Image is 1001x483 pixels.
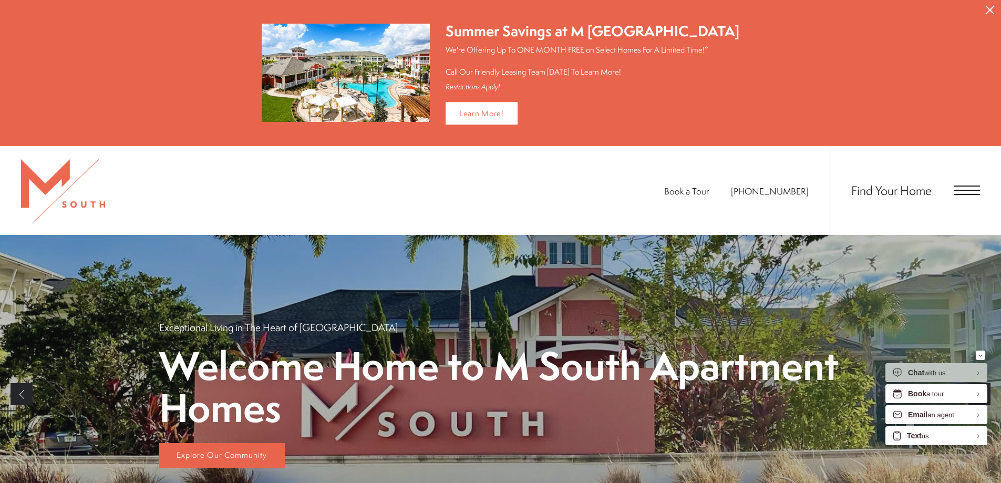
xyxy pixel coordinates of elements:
a: Learn More! [446,102,518,125]
div: Restrictions Apply! [446,83,739,91]
a: Find Your Home [851,182,932,199]
a: Previous [11,383,33,405]
a: Explore Our Community [159,443,285,468]
p: Exceptional Living in The Heart of [GEOGRAPHIC_DATA] [159,321,398,334]
a: Call Us at 813-570-8014 [731,185,809,197]
a: Book a Tour [664,185,709,197]
img: MSouth [21,159,105,222]
p: Welcome Home to M South Apartment Homes [159,345,842,428]
div: Summer Savings at M [GEOGRAPHIC_DATA] [446,21,739,42]
button: Open Menu [954,186,980,195]
span: Explore Our Community [177,449,267,460]
img: Summer Savings at M South Apartments [262,24,430,122]
p: We're Offering Up To ONE MONTH FREE on Select Homes For A Limited Time!* Call Our Friendly Leasin... [446,44,739,77]
span: [PHONE_NUMBER] [731,185,809,197]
